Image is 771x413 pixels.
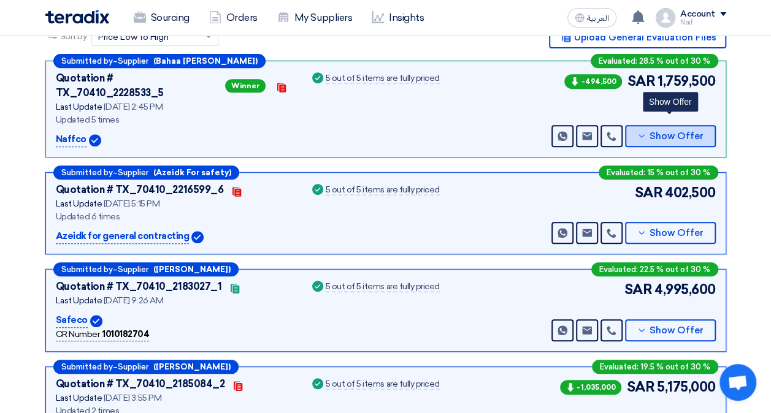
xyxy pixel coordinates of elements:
button: Upload General Evaluation Files [549,26,726,48]
span: Sort By [60,30,87,43]
div: Show Offer [643,92,698,112]
span: Submitted by [61,363,113,371]
span: Supplier [118,169,148,176]
span: SAR [627,71,655,91]
span: Show Offer [650,229,704,238]
b: ([PERSON_NAME]) [153,265,231,273]
img: Verified Account [90,315,102,327]
span: Submitted by [61,57,113,65]
span: [DATE] 3:55 PM [104,393,161,403]
span: Submitted by [61,265,113,273]
span: -1,035,000 [560,380,621,395]
div: Updated 6 times [56,210,295,223]
a: Insights [362,4,434,31]
span: Price Low to High [98,31,169,44]
div: Naif [680,19,726,26]
img: Verified Account [89,134,101,146]
span: Show Offer [650,326,704,335]
b: ([PERSON_NAME]) [153,363,231,371]
span: Last Update [56,102,102,112]
div: – [53,360,239,374]
span: [DATE] 9:26 AM [104,295,163,306]
span: Supplier [118,57,148,65]
span: Supplier [118,265,148,273]
div: 5 out of 5 items are fully priced [326,186,440,195]
div: 5 out of 5 items are fully priced [326,380,440,390]
span: SAR [624,279,652,300]
div: Evaluated: 19.5 % out of 30 % [592,360,718,374]
p: Naffco [56,132,86,147]
div: Quotation # TX_70410_2228533_5 [56,71,223,100]
div: Evaluated: 15 % out of 30 % [599,165,718,180]
img: Teradix logo [45,10,109,24]
div: Evaluated: 28.5 % out of 30 % [591,54,718,68]
div: Quotation # TX_70410_2185084_2 [56,377,225,392]
div: Quotation # TX_70410_2216599_6 [56,183,224,197]
div: – [53,54,266,68]
div: Updated 5 times [56,113,295,126]
span: Last Update [56,295,102,306]
img: profile_test.png [656,8,675,28]
span: SAR [626,377,654,397]
div: CR Number : [56,328,150,341]
span: Show Offer [650,132,704,141]
span: 402,500 [665,183,716,203]
div: Quotation # TX_70410_2183027_1 [56,279,222,294]
div: – [53,262,239,276]
span: 4,995,600 [654,279,716,300]
span: [DATE] 2:45 PM [104,102,163,112]
p: Safeco [56,313,88,328]
span: Last Update [56,393,102,403]
p: Azeidk for general contracting [56,229,190,244]
span: SAR [634,183,662,203]
img: Verified Account [191,231,204,243]
a: My Suppliers [267,4,362,31]
button: Show Offer [625,319,716,341]
div: 5 out of 5 items are fully priced [326,282,440,292]
span: 5,175,000 [657,377,716,397]
span: Submitted by [61,169,113,176]
div: 5 out of 5 items are fully priced [326,74,440,84]
span: [DATE] 5:15 PM [104,199,159,209]
span: العربية [587,14,609,23]
span: Supplier [118,363,148,371]
button: Show Offer [625,222,716,244]
div: Evaluated: 22.5 % out of 30 % [591,262,718,276]
div: – [53,165,239,180]
a: Sourcing [124,4,199,31]
button: العربية [567,8,616,28]
span: Winner [225,79,266,93]
span: -494,500 [564,74,622,89]
span: 1,759,500 [658,71,716,91]
b: 1010182704 [102,329,149,339]
a: Orders [199,4,267,31]
div: Account [680,9,715,20]
span: Last Update [56,199,102,209]
b: (Azeidk For safety) [153,169,231,176]
a: Open chat [719,364,756,401]
b: (Bahaa [PERSON_NAME]) [153,57,258,65]
button: Show Offer [625,125,716,147]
